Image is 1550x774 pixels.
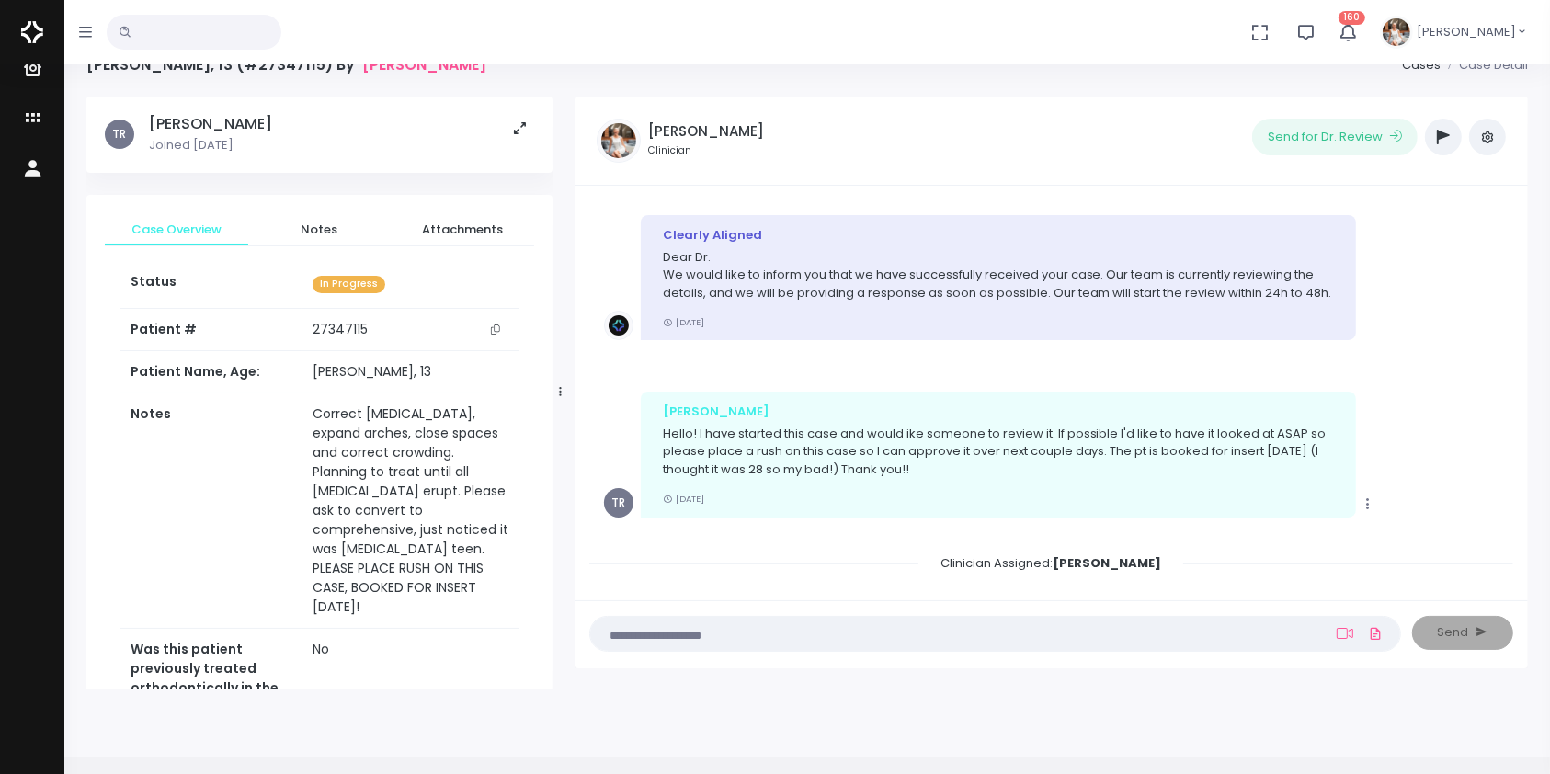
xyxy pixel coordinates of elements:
th: Status [120,261,302,308]
span: In Progress [313,276,385,293]
img: Header Avatar [1380,16,1413,49]
td: [PERSON_NAME], 13 [302,351,519,393]
a: Add Files [1364,617,1386,650]
span: TR [604,488,633,518]
b: [PERSON_NAME] [1053,554,1161,572]
th: Was this patient previously treated orthodontically in the past? [120,629,302,729]
a: [PERSON_NAME] [362,56,486,74]
small: [DATE] [663,493,704,505]
li: Case Detail [1441,56,1528,74]
small: [DATE] [663,316,704,328]
h5: [PERSON_NAME] [648,123,764,140]
button: Send for Dr. Review [1252,119,1418,155]
th: Patient Name, Age: [120,351,302,393]
div: Clearly Aligned [663,226,1335,245]
div: scrollable content [589,200,1513,582]
h5: [PERSON_NAME] [149,115,272,133]
span: TR [105,120,134,149]
span: Attachments [405,221,519,239]
img: Logo Horizontal [21,13,43,51]
td: No [302,629,519,729]
span: 160 [1339,11,1365,25]
a: Add Loom Video [1333,626,1357,641]
th: Patient # [120,308,302,351]
td: 27347115 [302,309,519,351]
span: [PERSON_NAME] [1417,23,1516,41]
small: Clinician [648,143,764,158]
span: Notes [263,221,377,239]
h4: [PERSON_NAME], 13 (#27347115) By [86,56,486,74]
div: [PERSON_NAME] [663,403,1335,421]
a: Cases [1402,56,1441,74]
th: Notes [120,393,302,629]
span: Case Overview [120,221,234,239]
p: Joined [DATE] [149,136,272,154]
td: Correct [MEDICAL_DATA], expand arches, close spaces and correct crowding. Planning to treat until... [302,393,519,629]
p: Dear Dr. We would like to inform you that we have successfully received your case. Our team is cu... [663,248,1335,302]
span: Clinician Assigned: [918,549,1183,577]
div: scrollable content [86,97,553,689]
p: Hello! I have started this case and would ike someone to review it. If possible I'd like to have ... [663,425,1335,479]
